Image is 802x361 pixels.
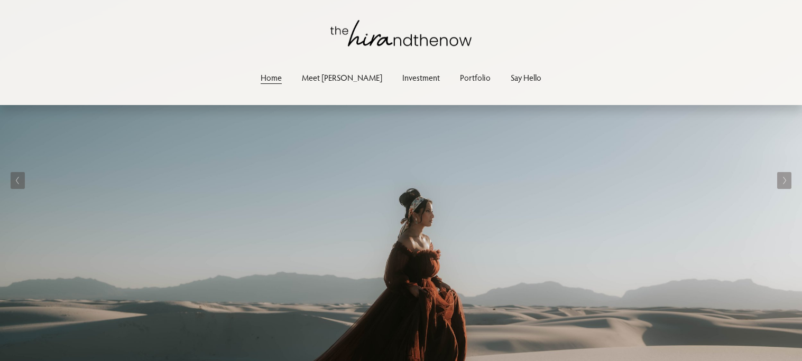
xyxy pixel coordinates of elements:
[261,70,282,84] a: Home
[777,172,791,189] button: Next Slide
[11,172,25,189] button: Previous Slide
[302,70,382,84] a: Meet [PERSON_NAME]
[402,70,440,84] a: Investment
[511,70,541,84] a: Say Hello
[460,70,491,84] a: Portfolio
[330,20,472,46] img: thehirandthenow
